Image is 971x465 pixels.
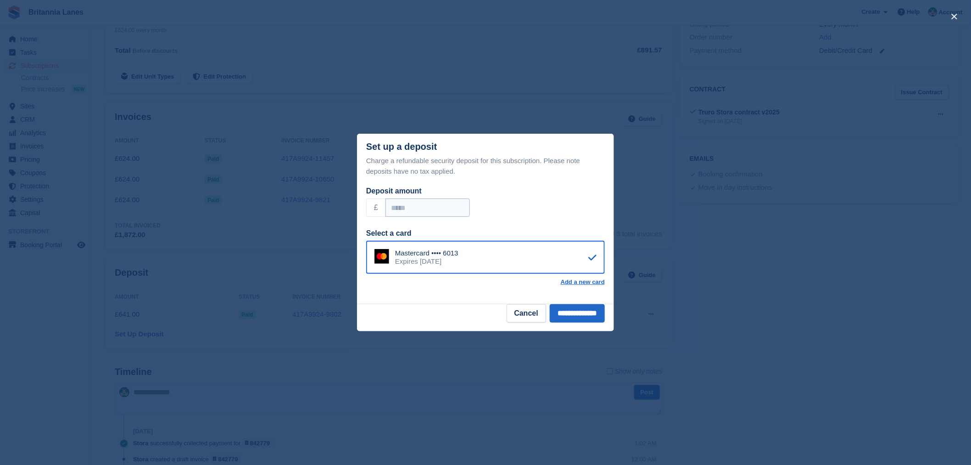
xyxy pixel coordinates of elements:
[395,257,458,266] div: Expires [DATE]
[947,9,962,24] button: close
[395,249,458,257] div: Mastercard •••• 6013
[507,304,546,323] button: Cancel
[374,249,389,264] img: Mastercard Logo
[366,156,605,176] p: Charge a refundable security deposit for this subscription. Please note deposits have no tax appl...
[366,187,422,195] label: Deposit amount
[561,278,605,286] a: Add a new card
[366,228,605,239] div: Select a card
[366,142,437,152] div: Set up a deposit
